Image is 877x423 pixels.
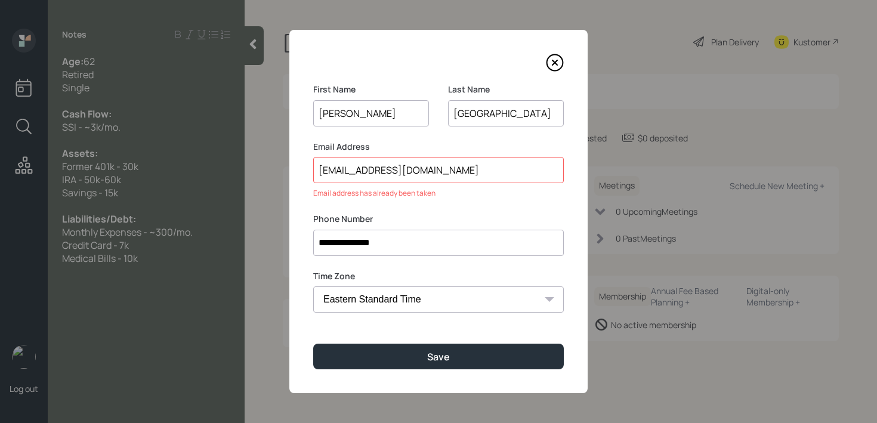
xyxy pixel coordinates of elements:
[313,344,564,369] button: Save
[313,213,564,225] label: Phone Number
[313,141,564,153] label: Email Address
[313,84,429,95] label: First Name
[427,350,450,363] div: Save
[313,188,564,199] div: Email address has already been taken
[313,270,564,282] label: Time Zone
[448,84,564,95] label: Last Name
